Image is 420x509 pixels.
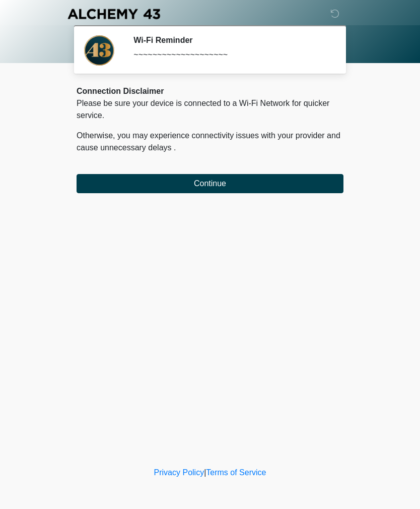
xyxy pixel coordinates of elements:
[77,174,343,193] button: Continue
[66,8,161,20] img: Alchemy 43 Logo
[206,468,266,477] a: Terms of Service
[77,97,343,122] p: Please be sure your device is connected to a Wi-Fi Network for quicker service.
[133,49,328,61] div: ~~~~~~~~~~~~~~~~~~~~
[154,468,204,477] a: Privacy Policy
[77,130,343,154] p: Otherwise, you may experience connectivity issues with your provider and cause unnecessary delays .
[84,35,114,66] img: Agent Avatar
[77,85,343,97] div: Connection Disclaimer
[133,35,328,45] h2: Wi-Fi Reminder
[204,468,206,477] a: |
